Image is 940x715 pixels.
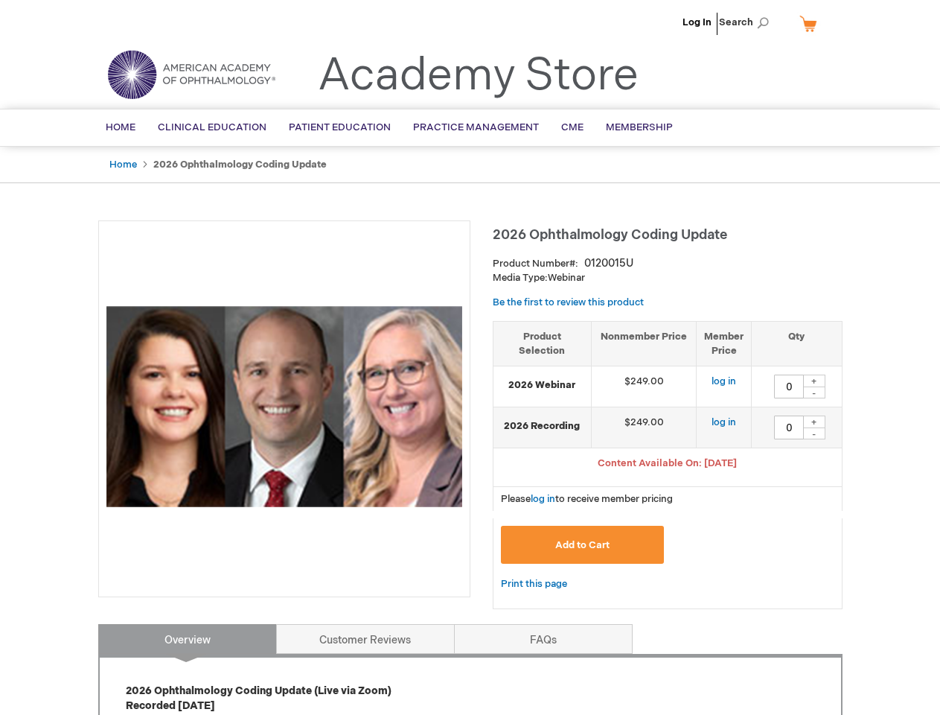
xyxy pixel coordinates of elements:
[606,121,673,133] span: Membership
[803,416,825,428] div: +
[501,575,567,594] a: Print this page
[598,457,737,469] span: Content Available On: [DATE]
[493,321,592,366] th: Product Selection
[501,493,673,505] span: Please to receive member pricing
[501,526,665,564] button: Add to Cart
[803,428,825,439] div: -
[454,624,633,654] a: FAQs
[592,407,697,448] td: $249.00
[592,321,697,366] th: Nonmember Price
[803,375,825,387] div: +
[584,256,633,271] div: 0120015U
[719,7,776,37] span: Search
[501,378,584,393] strong: 2026 Webinar
[493,258,578,270] strong: Product Number
[712,375,736,387] a: log in
[158,121,266,133] span: Clinical Education
[752,321,842,366] th: Qty
[109,159,137,171] a: Home
[697,321,752,366] th: Member Price
[774,416,804,439] input: Qty
[682,16,712,28] a: Log In
[531,493,555,505] a: log in
[774,375,804,398] input: Qty
[493,227,727,243] span: 2026 Ophthalmology Coding Update
[413,121,539,133] span: Practice Management
[561,121,583,133] span: CME
[98,624,277,654] a: Overview
[493,271,843,285] p: Webinar
[276,624,455,654] a: Customer Reviews
[712,416,736,428] a: log in
[803,387,825,398] div: -
[106,229,462,585] img: 2026 Ophthalmology Coding Update
[493,296,644,308] a: Be the first to review this product
[555,539,610,551] span: Add to Cart
[501,419,584,433] strong: 2026 Recording
[106,121,135,133] span: Home
[289,121,391,133] span: Patient Education
[493,272,548,284] strong: Media Type:
[153,159,327,171] strong: 2026 Ophthalmology Coding Update
[318,49,639,103] a: Academy Store
[592,366,697,407] td: $249.00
